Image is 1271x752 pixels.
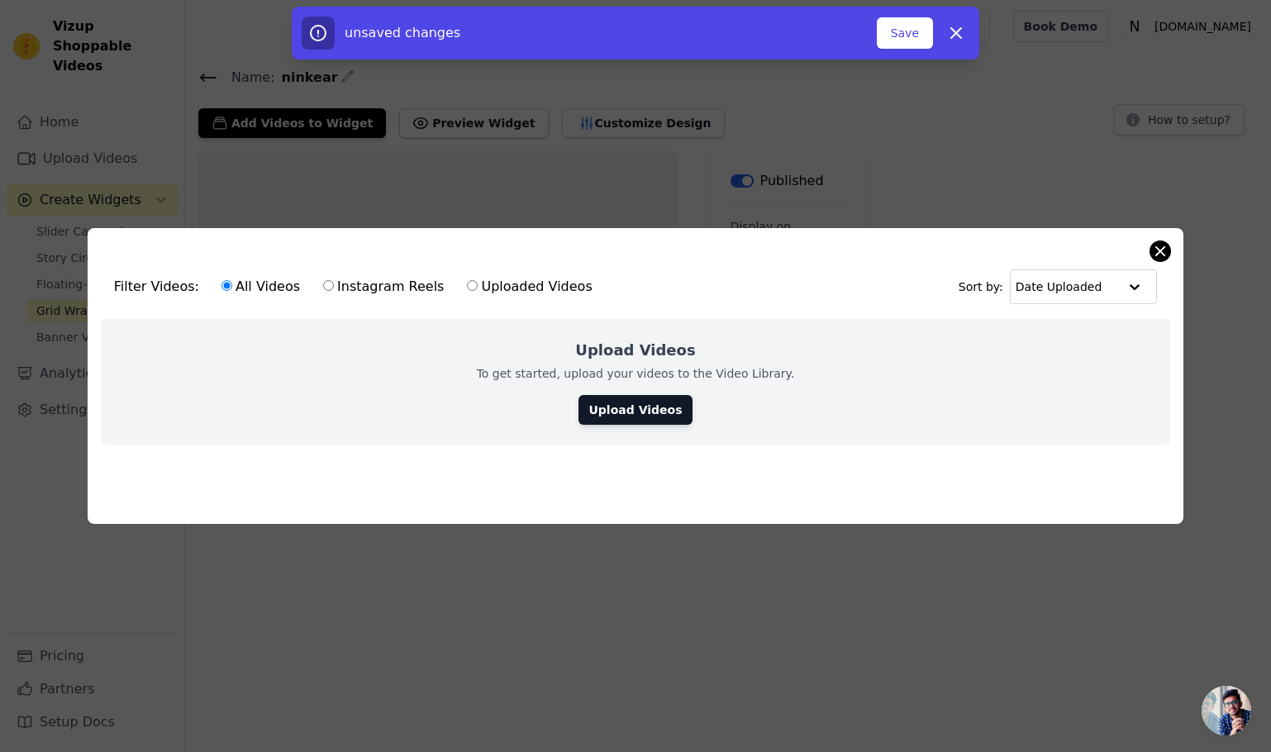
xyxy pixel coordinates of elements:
[466,276,593,297] label: Uploaded Videos
[1150,241,1170,261] button: Close modal
[575,339,695,362] h2: Upload Videos
[877,17,933,49] button: Save
[1202,686,1251,735] div: 开放式聊天
[114,268,602,306] div: Filter Videos:
[959,269,1158,304] div: Sort by:
[477,365,795,382] p: To get started, upload your videos to the Video Library.
[345,25,460,40] span: unsaved changes
[221,276,301,297] label: All Videos
[578,395,692,425] a: Upload Videos
[322,276,445,297] label: Instagram Reels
